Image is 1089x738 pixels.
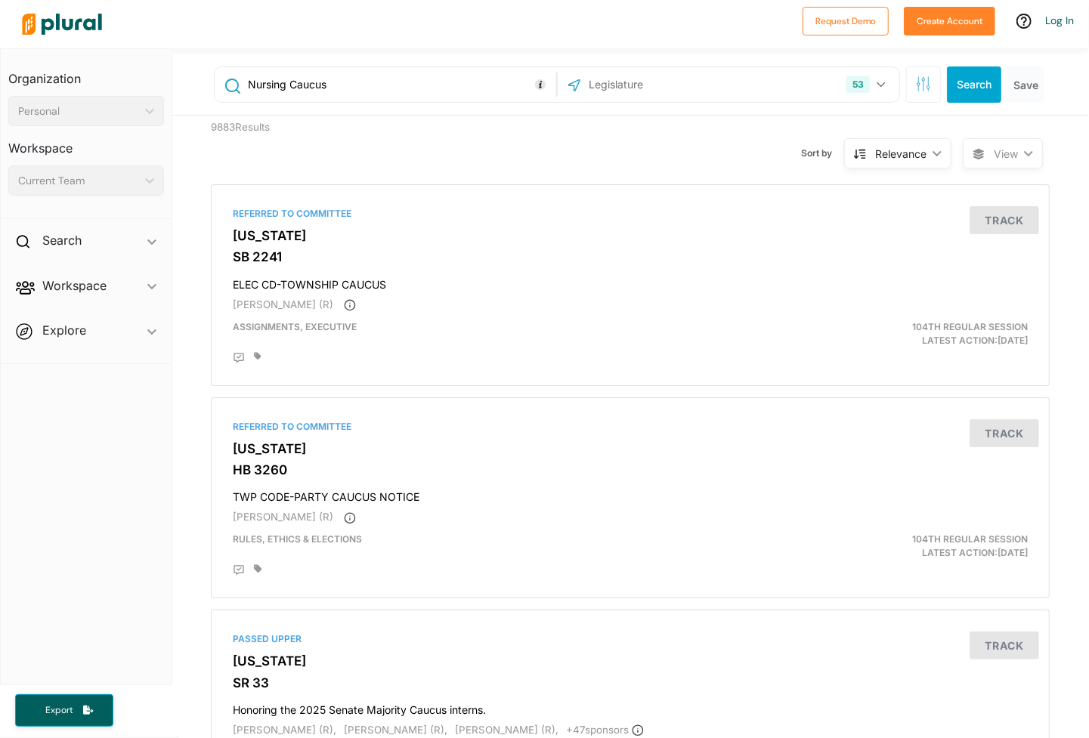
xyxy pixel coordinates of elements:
[18,173,139,189] div: Current Team
[254,352,261,361] div: Add tags
[15,694,113,727] button: Export
[534,78,547,91] div: Tooltip anchor
[233,632,1028,646] div: Passed Upper
[767,533,1040,560] div: Latest Action: [DATE]
[970,206,1039,234] button: Track
[233,420,1028,434] div: Referred to Committee
[904,7,995,36] button: Create Account
[904,12,995,28] a: Create Account
[803,12,889,28] a: Request Demo
[947,66,1001,103] button: Search
[912,321,1028,332] span: 104th Regular Session
[455,724,558,736] span: [PERSON_NAME] (R),
[42,232,82,249] h2: Search
[8,57,164,90] h3: Organization
[233,271,1028,292] h4: ELEC CD-TOWNSHIP CAUCUS
[840,70,896,99] button: 53
[233,724,336,736] span: [PERSON_NAME] (R),
[566,724,644,736] span: + 47 sponsor s
[246,70,552,99] input: Enter keywords, bill # or legislator name
[254,564,261,573] div: Add tags
[8,126,164,159] h3: Workspace
[233,533,362,545] span: Rules, Ethics & Elections
[233,675,1028,690] h3: SR 33
[233,321,357,332] span: Assignments, Executive
[912,533,1028,545] span: 104th Regular Session
[233,564,245,576] div: Add Position Statement
[233,441,1028,456] h3: [US_STATE]
[344,724,447,736] span: [PERSON_NAME] (R),
[1007,66,1044,103] button: Save
[233,298,333,310] span: [PERSON_NAME] (R)
[233,696,1028,717] h4: Honoring the 2025 Senate Majority Caucus interns.
[233,462,1028,477] h3: HB 3260
[970,419,1039,447] button: Track
[970,631,1039,659] button: Track
[875,146,927,162] div: Relevance
[846,76,870,93] div: 53
[233,207,1028,221] div: Referred to Committee
[233,483,1028,504] h4: TWP CODE-PARTY CAUCUS NOTICE
[1045,14,1074,27] a: Log In
[35,704,83,717] span: Export
[767,320,1040,347] div: Latest Action: [DATE]
[233,249,1028,264] h3: SB 2241
[803,7,889,36] button: Request Demo
[18,103,139,119] div: Personal
[233,511,333,523] span: [PERSON_NAME] (R)
[200,116,415,173] div: 9883 Results
[994,146,1018,162] span: View
[233,352,245,364] div: Add Position Statement
[233,228,1028,243] h3: [US_STATE]
[233,653,1028,669] h3: [US_STATE]
[916,76,931,89] span: Search Filters
[801,147,844,160] span: Sort by
[587,70,749,99] input: Legislature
